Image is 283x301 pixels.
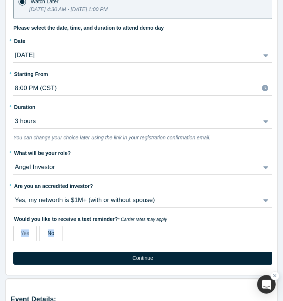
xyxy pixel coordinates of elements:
label: Are you an accredited investor? [13,180,272,190]
label: Would you like to receive a text reminder? [13,213,272,223]
span: No [48,230,54,236]
label: Date [13,35,272,45]
div: Yes, my networth is $1M+ (with or without spouse) [14,195,255,205]
button: Continue [13,252,272,265]
span: Yes [21,230,29,236]
label: Please select the date, time, and duration to attend demo day [13,24,164,32]
i: You can change your choice later using the link in your registration confirmation email. [13,135,210,140]
label: Duration [13,101,272,111]
em: * Carrier rates may apply [118,217,167,222]
label: What will be your role? [13,147,272,157]
div: 3 hours [14,116,255,126]
label: Starting From [13,68,272,78]
i: [DATE] 4:30 AM - [DATE] 1:00 PM [29,6,108,12]
div: Angel Investor [14,162,255,172]
div: [DATE] [14,50,255,60]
